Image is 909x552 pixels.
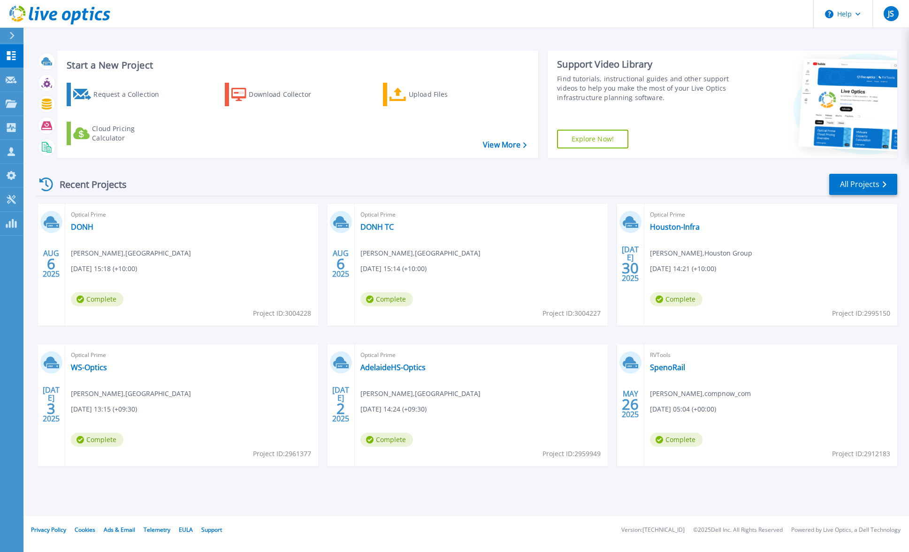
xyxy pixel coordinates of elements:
[693,527,783,533] li: © 2025 Dell Inc. All Rights Reserved
[71,350,313,360] span: Optical Prime
[360,433,413,447] span: Complete
[47,404,55,412] span: 3
[557,58,735,70] div: Support Video Library
[832,449,890,459] span: Project ID: 2912183
[179,526,193,534] a: EULA
[360,404,427,414] span: [DATE] 14:24 (+09:30)
[360,210,602,220] span: Optical Prime
[92,124,167,143] div: Cloud Pricing Calculator
[71,292,123,306] span: Complete
[71,389,191,399] span: [PERSON_NAME] , [GEOGRAPHIC_DATA]
[71,363,107,372] a: WS-Optics
[650,350,892,360] span: RVTools
[888,10,894,17] span: JS
[621,387,639,421] div: MAY 2025
[360,264,427,274] span: [DATE] 15:14 (+10:00)
[253,308,311,319] span: Project ID: 3004228
[144,526,170,534] a: Telemetry
[542,449,601,459] span: Project ID: 2959949
[71,222,93,232] a: DONH
[360,363,426,372] a: AdelaideHS-Optics
[360,222,394,232] a: DONH TC
[71,264,137,274] span: [DATE] 15:18 (+10:00)
[332,387,350,421] div: [DATE] 2025
[650,222,700,232] a: Houston-Infra
[42,387,60,421] div: [DATE] 2025
[621,247,639,281] div: [DATE] 2025
[336,404,345,412] span: 2
[47,260,55,268] span: 6
[67,83,171,106] a: Request a Collection
[93,85,168,104] div: Request a Collection
[483,140,527,149] a: View More
[622,264,639,272] span: 30
[650,363,685,372] a: SpenoRail
[332,247,350,281] div: AUG 2025
[650,210,892,220] span: Optical Prime
[650,404,716,414] span: [DATE] 05:04 (+00:00)
[557,74,735,102] div: Find tutorials, instructional guides and other support videos to help you make the most of your L...
[650,389,751,399] span: [PERSON_NAME] , compnow_com
[104,526,135,534] a: Ads & Email
[622,400,639,408] span: 26
[542,308,601,319] span: Project ID: 3004227
[360,292,413,306] span: Complete
[253,449,311,459] span: Project ID: 2961377
[71,248,191,258] span: [PERSON_NAME] , [GEOGRAPHIC_DATA]
[336,260,345,268] span: 6
[67,60,526,70] h3: Start a New Project
[71,433,123,447] span: Complete
[650,433,703,447] span: Complete
[67,122,171,145] a: Cloud Pricing Calculator
[621,527,685,533] li: Version: [TECHNICAL_ID]
[650,264,716,274] span: [DATE] 14:21 (+10:00)
[36,173,139,196] div: Recent Projects
[201,526,222,534] a: Support
[360,248,481,258] span: [PERSON_NAME] , [GEOGRAPHIC_DATA]
[249,85,324,104] div: Download Collector
[650,292,703,306] span: Complete
[650,248,752,258] span: [PERSON_NAME] , Houston Group
[360,389,481,399] span: [PERSON_NAME] , [GEOGRAPHIC_DATA]
[791,527,901,533] li: Powered by Live Optics, a Dell Technology
[383,83,488,106] a: Upload Files
[42,247,60,281] div: AUG 2025
[31,526,66,534] a: Privacy Policy
[71,404,137,414] span: [DATE] 13:15 (+09:30)
[829,174,897,195] a: All Projects
[75,526,95,534] a: Cookies
[225,83,329,106] a: Download Collector
[557,130,628,148] a: Explore Now!
[832,308,890,319] span: Project ID: 2995150
[360,350,602,360] span: Optical Prime
[71,210,313,220] span: Optical Prime
[409,85,484,104] div: Upload Files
